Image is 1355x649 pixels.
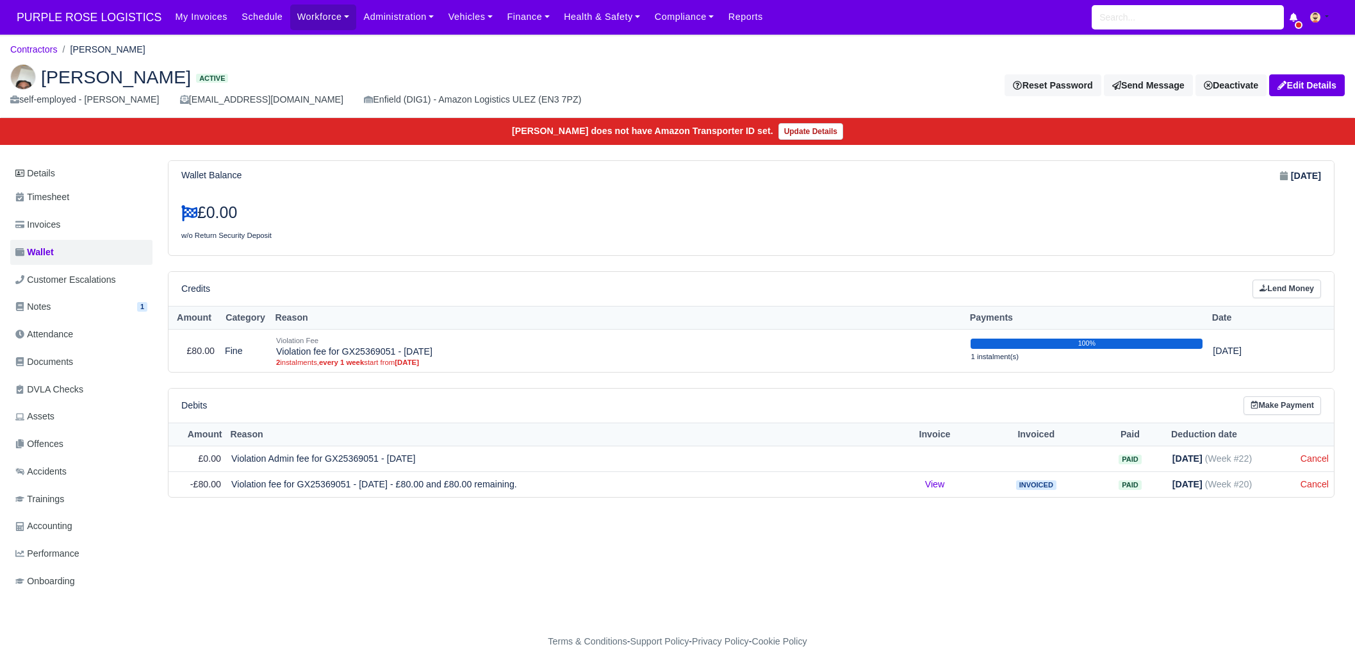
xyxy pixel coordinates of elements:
[181,283,210,294] h6: Credits
[226,471,891,496] td: Violation fee for GX25369051 - [DATE] - £80.00 and £80.00 remaining.
[15,327,73,342] span: Attendance
[10,212,152,237] a: Invoices
[15,409,54,424] span: Assets
[15,437,63,451] span: Offences
[1205,479,1252,489] span: (Week #20)
[10,185,152,210] a: Timesheet
[168,330,220,372] td: £80.00
[971,353,1019,360] small: 1 instalment(s)
[10,294,152,319] a: Notes 1
[313,634,1043,649] div: - - -
[181,170,242,181] h6: Wallet Balance
[137,302,147,312] span: 1
[180,92,343,107] div: [EMAIL_ADDRESS][DOMAIN_NAME]
[648,4,721,29] a: Compliance
[15,245,54,260] span: Wallet
[168,306,220,330] th: Amount
[190,479,221,489] span: -£80.00
[15,464,67,479] span: Accidents
[220,330,271,372] td: Fine
[15,382,83,397] span: DVLA Checks
[751,636,807,646] a: Cookie Policy
[971,339,1203,349] div: 100%
[15,519,72,534] span: Accounting
[41,68,191,86] span: [PERSON_NAME]
[441,4,500,29] a: Vehicles
[500,4,557,29] a: Finance
[1005,74,1101,96] button: Reset Password
[1092,5,1284,29] input: Search...
[1172,479,1203,489] strong: [DATE]
[15,355,73,369] span: Documents
[271,330,965,372] td: Violation fee for GX25369051 - [DATE]
[356,4,441,29] a: Administration
[10,4,168,30] span: PURPLE ROSE LOGISTICS
[1291,169,1321,183] strong: [DATE]
[220,306,271,330] th: Category
[10,322,152,347] a: Attendance
[1167,423,1295,446] th: Deduction date
[198,453,221,464] span: £0.00
[1252,280,1321,298] a: Lend Money
[181,400,207,411] h6: Debits
[10,377,152,402] a: DVLA Checks
[276,337,318,344] small: Violation Fee
[15,574,75,589] span: Onboarding
[290,4,357,29] a: Workforce
[15,299,51,314] span: Notes
[557,4,648,29] a: Health & Safety
[15,190,69,205] span: Timesheet
[1269,74,1345,96] a: Edit Details
[10,44,58,55] a: Contractors
[168,423,226,446] th: Amount
[271,306,965,330] th: Reason
[778,123,843,140] a: Update Details
[15,546,79,561] span: Performance
[10,541,152,566] a: Performance
[10,240,152,265] a: Wallet
[226,423,891,446] th: Reason
[276,358,960,367] small: instalments, start from
[548,636,627,646] a: Terms & Conditions
[10,432,152,457] a: Offences
[1301,479,1329,489] a: Cancel
[395,358,419,366] strong: [DATE]
[1244,396,1321,415] a: Make Payment
[10,5,168,30] a: PURPLE ROSE LOGISTICS
[1,54,1354,118] div: Dianni Scarborough
[15,492,64,507] span: Trainings
[181,203,742,223] h3: £0.00
[58,42,145,57] li: [PERSON_NAME]
[1016,480,1056,490] span: Invoiced
[1172,453,1203,464] strong: [DATE]
[15,217,60,232] span: Invoices
[1301,453,1329,464] a: Cancel
[1119,480,1141,490] span: Paid
[319,358,364,366] strong: every 1 week
[1208,330,1291,372] td: [DATE]
[10,514,152,539] a: Accounting
[721,4,770,29] a: Reports
[10,487,152,512] a: Trainings
[891,423,980,446] th: Invoice
[10,569,152,594] a: Onboarding
[1104,74,1193,96] a: Send Message
[10,459,152,484] a: Accidents
[10,267,152,292] a: Customer Escalations
[1119,455,1141,464] span: Paid
[226,446,891,472] td: Violation Admin fee for GX25369051 - [DATE]
[276,358,280,366] strong: 2
[692,636,749,646] a: Privacy Policy
[364,92,581,107] div: Enfield (DIG1) - Amazon Logistics ULEZ (EN3 7PZ)
[965,306,1208,330] th: Payments
[181,232,272,239] small: w/o Return Security Deposit
[168,4,234,29] a: My Invoices
[925,479,945,489] a: View
[196,74,228,83] span: Active
[1093,423,1167,446] th: Paid
[10,92,160,107] div: self-employed - [PERSON_NAME]
[234,4,290,29] a: Schedule
[1208,306,1291,330] th: Date
[1195,74,1267,96] a: Deactivate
